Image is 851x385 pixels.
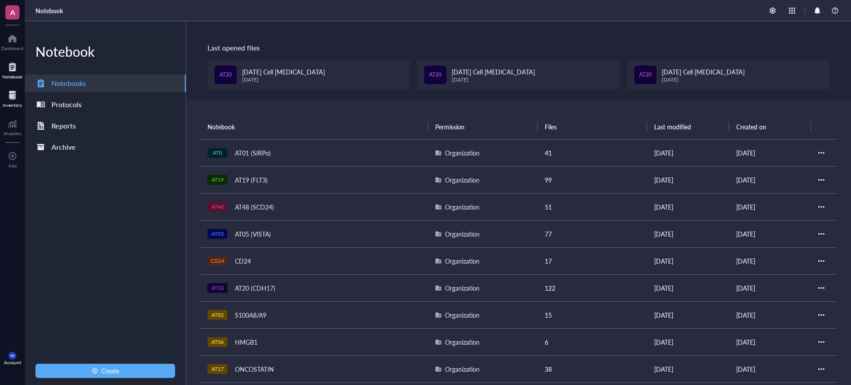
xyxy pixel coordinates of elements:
td: [DATE] [647,274,729,301]
div: Organization [445,229,480,239]
div: Dashboard [1,46,23,51]
div: S100A8/A9 [231,309,270,321]
span: [DATE] Cell [MEDICAL_DATA] [662,67,745,76]
div: Account [4,360,21,365]
a: Analytics [4,117,21,136]
div: [DATE] [452,77,535,83]
td: [DATE] [729,139,811,166]
div: AT20 (CDH17) [231,282,279,294]
a: Inventory [3,88,22,108]
th: Notebook [200,114,428,139]
td: [DATE] [729,301,811,328]
a: Notebooks [25,74,186,92]
div: Last opened files [207,43,830,53]
td: 99 [538,166,647,193]
div: Inventory [3,102,22,108]
div: [DATE] [662,77,745,83]
span: MK [10,354,15,358]
div: Organization [445,310,480,320]
td: [DATE] [729,355,811,382]
div: Analytics [4,131,21,136]
div: Organization [445,148,480,158]
div: Organization [445,175,480,185]
div: Organization [445,256,480,266]
div: Organization [445,283,480,293]
td: [DATE] [729,193,811,220]
th: Last modified [647,114,729,139]
div: AT48 (SCD24) [231,201,278,213]
span: A [10,7,15,18]
td: 122 [538,274,647,301]
div: Add [8,163,17,168]
div: Notebook [25,43,186,60]
td: [DATE] [647,220,729,247]
td: 77 [538,220,647,247]
div: AT01 (SIRPα) [231,147,275,159]
td: [DATE] [647,166,729,193]
div: ONCOSTATIN [231,363,278,375]
a: Reports [25,117,186,135]
td: 6 [538,328,647,355]
span: AT20 [429,71,441,79]
a: Notebook [2,60,23,79]
div: Protocols [51,98,82,111]
span: [DATE] Cell [MEDICAL_DATA] [242,67,325,76]
td: [DATE] [647,247,729,274]
div: Notebooks [51,77,86,89]
a: Notebook [35,7,63,15]
td: [DATE] [647,328,729,355]
td: 41 [538,139,647,166]
span: AT20 [639,71,652,79]
span: AT20 [219,71,232,79]
td: [DATE] [647,139,729,166]
span: [DATE] Cell [MEDICAL_DATA] [452,67,535,76]
td: [DATE] [729,247,811,274]
div: Organization [445,202,480,212]
a: Protocols [25,96,186,113]
div: [DATE] [242,77,325,83]
td: [DATE] [647,193,729,220]
td: [DATE] [647,355,729,382]
th: Files [538,114,647,139]
div: Organization [445,364,480,374]
div: AT19 (FLT3) [231,174,272,186]
span: Create [101,367,119,374]
div: Archive [51,141,76,153]
td: [DATE] [729,274,811,301]
td: [DATE] [729,328,811,355]
a: Archive [25,138,186,156]
td: [DATE] [647,301,729,328]
td: [DATE] [729,166,811,193]
div: CD24 [231,255,255,267]
td: [DATE] [729,220,811,247]
div: HMGB1 [231,336,262,348]
td: 51 [538,193,647,220]
div: Organization [445,337,480,347]
div: Notebook [2,74,23,79]
td: 38 [538,355,647,382]
th: Permission [428,114,538,139]
div: Reports [51,120,76,132]
div: AT05 (VISTA) [231,228,275,240]
td: 15 [538,301,647,328]
th: Created on [729,114,811,139]
button: Create [35,364,175,378]
a: Dashboard [1,31,23,51]
td: 17 [538,247,647,274]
